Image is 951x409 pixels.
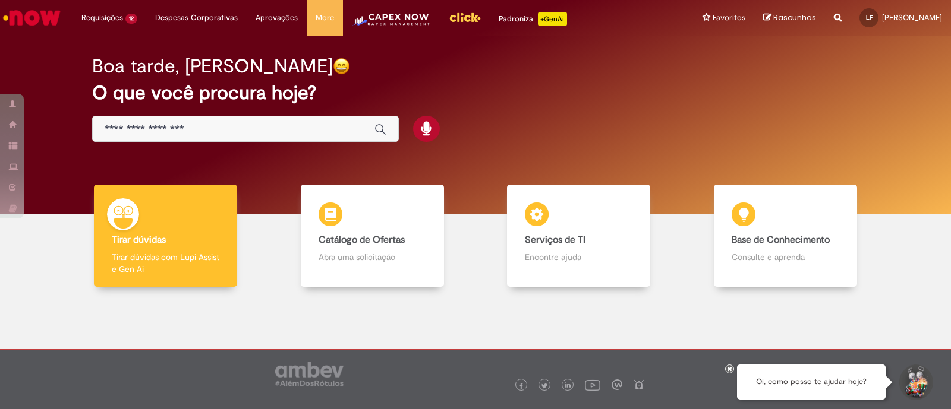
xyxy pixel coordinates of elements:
[92,56,333,77] h2: Boa tarde, [PERSON_NAME]
[898,364,933,400] button: Iniciar Conversa de Suporte
[319,251,426,263] p: Abra uma solicitação
[449,8,481,26] img: click_logo_yellow_360x200.png
[316,12,334,24] span: More
[763,12,816,24] a: Rascunhos
[682,185,889,287] a: Base de Conhecimento Consulte e aprenda
[275,362,344,386] img: logo_footer_ambev_rotulo_gray.png
[732,251,839,263] p: Consulte e aprenda
[352,12,431,36] img: CapexLogo5.png
[737,364,886,400] div: Oi, como posso te ajudar hoje?
[319,234,405,246] b: Catálogo de Ofertas
[62,185,269,287] a: Tirar dúvidas Tirar dúvidas com Lupi Assist e Gen Ai
[713,12,745,24] span: Favoritos
[112,251,219,275] p: Tirar dúvidas com Lupi Assist e Gen Ai
[1,6,62,30] img: ServiceNow
[92,83,859,103] h2: O que você procura hoje?
[634,379,644,390] img: logo_footer_naosei.png
[125,14,137,24] span: 12
[882,12,942,23] span: [PERSON_NAME]
[525,234,585,246] b: Serviços de TI
[612,379,622,390] img: logo_footer_workplace.png
[525,251,632,263] p: Encontre ajuda
[866,14,873,21] span: LF
[81,12,123,24] span: Requisições
[112,234,166,246] b: Tirar dúvidas
[565,382,571,389] img: logo_footer_linkedin.png
[541,383,547,389] img: logo_footer_twitter.png
[333,58,350,75] img: happy-face.png
[475,185,682,287] a: Serviços de TI Encontre ajuda
[585,377,600,392] img: logo_footer_youtube.png
[256,12,298,24] span: Aprovações
[155,12,238,24] span: Despesas Corporativas
[269,185,476,287] a: Catálogo de Ofertas Abra uma solicitação
[499,12,567,26] div: Padroniza
[538,12,567,26] p: +GenAi
[773,12,816,23] span: Rascunhos
[732,234,830,246] b: Base de Conhecimento
[518,383,524,389] img: logo_footer_facebook.png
